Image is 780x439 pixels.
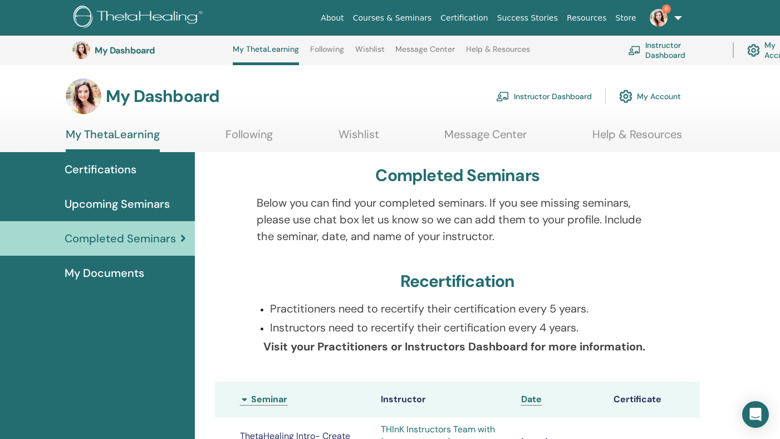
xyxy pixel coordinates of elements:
h3: Completed Seminars [375,165,539,186]
span: Completed Seminars [65,230,176,247]
img: logo.png [73,6,207,31]
p: Instructors need to recertify their certification every 4 years. [270,319,658,336]
a: Wishlist [355,45,385,62]
a: About [316,8,348,28]
a: My ThetaLearning [233,45,299,65]
img: default.jpg [650,9,668,27]
span: Upcoming Seminars [65,196,170,212]
a: Help & Resources [466,45,530,62]
a: Help & Resources [592,128,682,149]
img: default.jpg [72,41,90,59]
div: Open Intercom Messenger [742,401,769,428]
th: Instructor [375,382,516,417]
a: Resources [562,8,611,28]
img: cog.svg [619,87,632,106]
a: Instructor Dashboard [496,84,592,109]
a: Date [521,393,542,406]
a: Following [225,128,273,149]
h3: Recertification [400,271,515,291]
span: Certifications [65,161,136,178]
a: Wishlist [339,128,379,149]
img: cog.svg [747,41,760,60]
th: Certificate [608,382,700,417]
b: Visit your Practitioners or Instructors Dashboard for more information. [263,339,645,354]
h3: My Dashboard [106,86,219,106]
a: Following [310,45,344,62]
span: 6 [662,4,671,13]
span: My Documents [65,265,144,281]
img: default.jpg [66,79,101,114]
a: My ThetaLearning [66,128,160,152]
a: Store [611,8,641,28]
a: Certification [436,8,492,28]
p: Practitioners need to recertify their certification every 5 years. [270,300,658,317]
a: Success Stories [493,8,562,28]
p: Below you can find your completed seminars. If you see missing seminars, please use chat box let ... [257,194,658,245]
img: chalkboard-teacher.svg [628,46,641,55]
a: Courses & Seminars [349,8,436,28]
a: My Account [619,84,681,109]
a: Message Center [444,128,527,149]
h3: My Dashboard [95,45,206,56]
a: Message Center [395,45,455,62]
img: chalkboard-teacher.svg [496,91,509,101]
a: Instructor Dashboard [628,38,719,62]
